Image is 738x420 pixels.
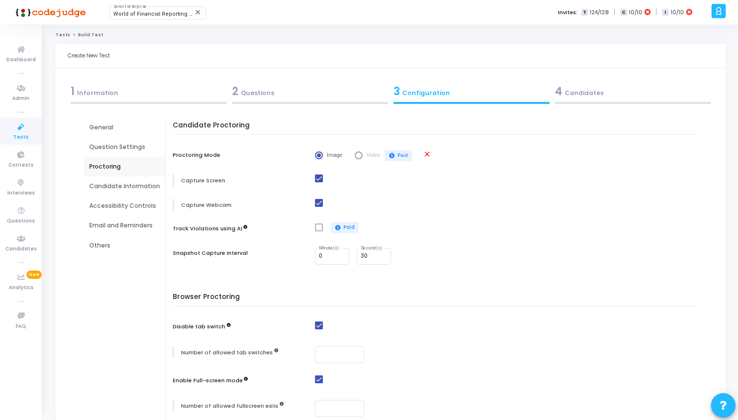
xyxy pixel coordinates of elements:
[89,221,160,230] div: Email and Reminders
[614,7,615,17] span: |
[89,162,160,171] div: Proctoring
[113,11,205,17] span: World of Financial Reporting (1163)
[13,133,28,142] span: Tests
[12,2,86,22] img: logo
[173,322,225,331] label: Disable tab switch
[12,95,29,103] span: Admin
[552,80,713,107] a: 4Candidates
[173,376,248,385] label: Enable Full-screen mode
[389,152,395,159] mat-icon: paid
[6,56,36,64] span: Dashboard
[7,217,35,225] span: Questions
[555,84,562,99] span: 4
[662,9,668,16] span: I
[89,143,160,151] div: Question Settings
[68,44,110,68] div: Create New Test
[173,122,702,135] h5: Candidate Proctoring
[229,80,391,107] a: 2Questions
[335,224,341,231] mat-icon: paid
[385,150,412,161] span: Paid
[173,249,248,257] label: Snapshot Capture Interval
[656,7,657,17] span: |
[26,271,42,279] span: New
[581,9,588,16] span: T
[8,161,33,170] span: Contests
[671,8,684,17] span: 10/10
[181,402,278,410] label: Number of allowed fullscreen exits
[232,84,238,99] span: 2
[394,83,550,99] div: Configuration
[68,80,229,107] a: 1Information
[558,8,578,17] label: Invites:
[181,201,232,209] label: Capture Webcam
[89,123,160,132] div: General
[89,241,160,250] div: Others
[5,245,37,253] span: Candidates
[55,32,70,38] a: Tests
[629,8,642,17] span: 10/10
[331,222,359,233] span: Paid
[173,293,702,307] h5: Browser Proctoring
[367,150,412,161] span: Video
[232,83,388,99] div: Questions
[173,151,220,159] label: Proctoring Mode
[423,150,431,158] mat-icon: close
[590,8,609,17] span: 124/128
[16,322,26,331] span: FAQ
[78,32,103,38] span: Build Test
[7,189,35,198] span: Interviews
[394,84,400,99] span: 3
[181,348,273,357] label: Number of allowed tab switches
[55,32,726,38] nav: breadcrumb
[89,201,160,210] div: Accessibility Controls
[620,9,627,16] span: C
[391,80,552,107] a: 3Configuration
[181,176,225,185] label: Capture Screen
[71,83,227,99] div: Information
[315,150,413,161] mat-radio-group: Select confirmation
[173,224,247,233] label: Track Violations using AI
[194,8,202,16] mat-icon: Clear
[9,284,33,292] span: Analytics
[89,182,160,191] div: Candidate Information
[71,84,75,99] span: 1
[327,152,343,158] span: Image
[555,83,711,99] div: Candidates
